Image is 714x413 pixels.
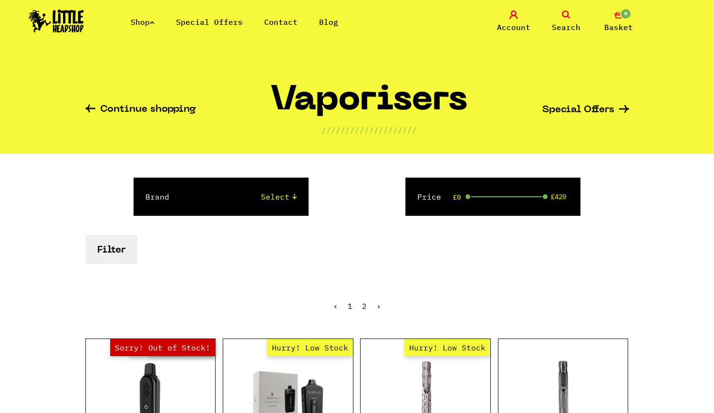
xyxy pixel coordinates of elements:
[110,339,215,356] span: Sorry! Out of Stock!
[604,21,633,33] span: Basket
[551,193,566,201] span: £420
[145,191,169,202] label: Brand
[362,301,367,311] a: 2
[85,105,196,116] a: Continue shopping
[85,235,137,264] button: Filter
[267,339,353,356] span: Hurry! Low Stock
[333,301,338,311] span: ‹
[417,191,441,202] label: Price
[348,301,352,311] span: 1
[176,17,243,27] a: Special Offers
[321,124,417,136] p: ////////////////////
[131,17,155,27] a: Shop
[376,301,381,311] a: Next »
[552,21,580,33] span: Search
[453,193,461,201] span: £0
[497,21,530,33] span: Account
[542,11,590,33] a: Search
[333,302,338,310] li: « Previous
[620,8,631,20] span: 0
[319,17,338,27] a: Blog
[270,85,467,124] h1: Vaporisers
[595,11,642,33] a: 0 Basket
[404,339,490,356] span: Hurry! Low Stock
[29,10,84,32] img: Little Head Shop Logo
[542,105,629,115] a: Special Offers
[264,17,298,27] a: Contact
